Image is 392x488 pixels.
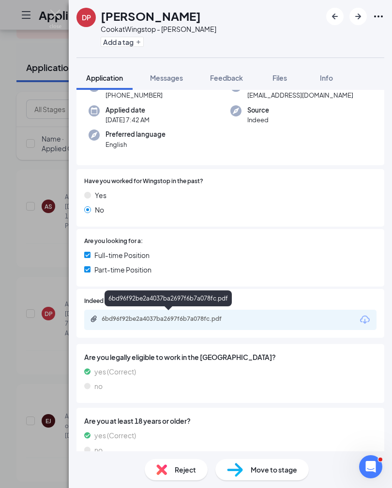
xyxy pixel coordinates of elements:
svg: Plus [136,39,141,45]
span: Are you looking for a: [84,237,143,246]
span: Yes [95,190,106,201]
span: Are you at least 18 years or older? [84,416,377,426]
h1: [PERSON_NAME] [101,8,201,24]
span: no [94,445,103,455]
span: yes (Correct) [94,430,136,441]
svg: ArrowRight [352,11,364,22]
span: Indeed Resume [84,297,127,306]
span: English [106,140,166,149]
div: 6bd96f92be2a4037ba2697f6b7a078fc.pdf [102,315,237,323]
span: Indeed [247,115,269,125]
span: Messages [150,73,183,82]
span: Part-time Position [94,264,151,275]
span: Reject [175,464,196,475]
span: Full-time Position [94,250,150,260]
span: Application [86,73,123,82]
span: Info [320,73,333,82]
span: [EMAIL_ADDRESS][DOMAIN_NAME] [247,90,353,100]
div: 6bd96f92be2a4037ba2697f6b7a078fc.pdf [105,290,232,306]
svg: Download [359,314,371,326]
span: No [95,204,104,215]
span: Source [247,105,269,115]
iframe: Intercom live chat [359,455,382,478]
div: Cook at Wingstop - [PERSON_NAME] [101,24,216,34]
span: [PHONE_NUMBER] [106,90,163,100]
a: Paperclip6bd96f92be2a4037ba2697f6b7a078fc.pdf [90,315,247,324]
button: PlusAdd a tag [101,37,144,47]
span: Feedback [210,73,243,82]
span: Applied date [106,105,150,115]
span: Have you worked for Wingstop in the past? [84,177,203,186]
span: Files [272,73,287,82]
button: ArrowLeftNew [326,8,344,25]
span: no [94,381,103,391]
span: yes (Correct) [94,366,136,377]
svg: ArrowLeftNew [329,11,341,22]
span: Are you legally eligible to work in the [GEOGRAPHIC_DATA]? [84,352,377,362]
svg: Ellipses [373,11,384,22]
div: DP [82,13,91,22]
svg: Paperclip [90,315,98,323]
span: Move to stage [251,464,297,475]
span: Preferred language [106,129,166,139]
span: [DATE] 7:42 AM [106,115,150,125]
button: ArrowRight [349,8,367,25]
